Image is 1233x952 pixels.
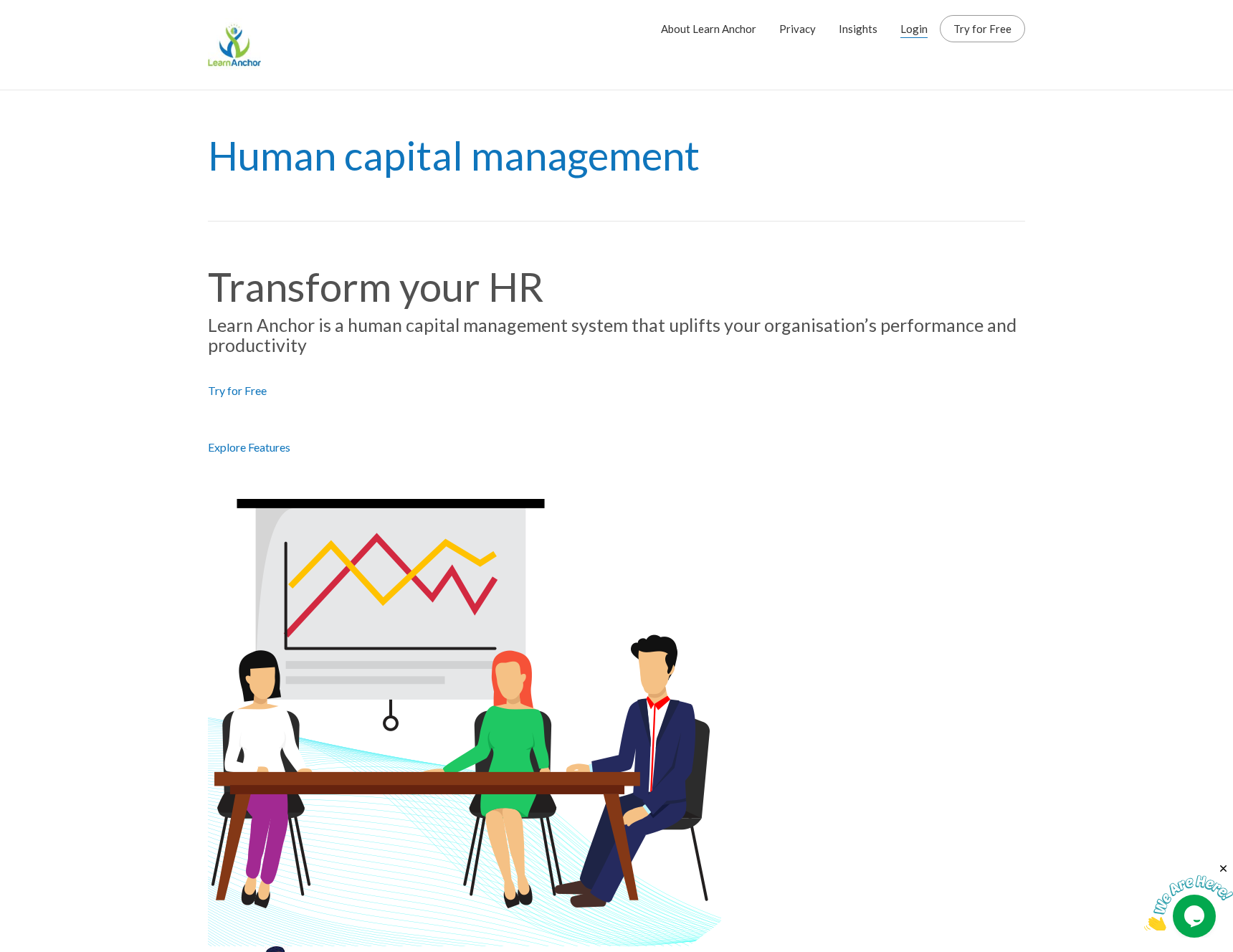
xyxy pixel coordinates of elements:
[900,11,928,47] a: Login
[839,11,877,47] a: Insights
[661,11,756,47] a: About Learn Anchor
[953,22,1011,36] a: Try for Free
[208,315,1025,355] h4: Learn Anchor is a human capital management system that uplifts your organisation’s performance an...
[1144,862,1233,930] iframe: chat widget
[208,384,267,397] a: Try for Free
[208,90,1025,222] h1: Human capital management
[779,11,816,47] a: Privacy
[208,440,290,454] a: Explore Features
[208,265,1025,309] h1: Transform your HR
[208,18,261,72] img: Learn Anchor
